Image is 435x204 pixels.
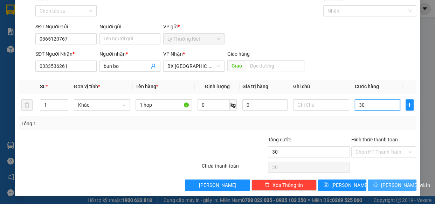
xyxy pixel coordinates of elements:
button: [PERSON_NAME] [185,180,250,191]
div: Tên hàng: 1bao ( : 1 ) [6,51,123,59]
div: Tổng: 1 [21,120,168,127]
span: BX Tân Châu [167,61,220,71]
span: Lý Thường Kiệt [167,34,220,44]
input: VD: Bàn, Ghế [136,99,192,111]
span: kg [230,99,237,111]
label: Hình thức thanh toán [351,137,398,142]
div: Người nhận [99,50,161,58]
span: CC : [66,38,76,46]
span: Gửi: [6,7,17,14]
input: Ghi Chú [293,99,350,111]
span: Giao [227,60,246,71]
div: SĐT Người Nhận [35,50,97,58]
span: save [324,182,329,188]
span: Đơn vị tính [74,84,100,89]
div: Chưa thanh toán [201,162,268,174]
div: 50.000 [66,37,124,47]
button: save[PERSON_NAME] [318,180,366,191]
span: Nhận: [67,7,84,14]
span: SL [64,50,74,60]
span: plus [406,102,413,108]
div: Lý Thường Kiệt [6,6,62,23]
input: 0 [242,99,288,111]
span: Cước hàng [355,84,379,89]
input: Dọc đường [246,60,304,71]
span: user-add [151,63,156,69]
button: deleteXóa Thông tin [251,180,317,191]
div: Người gửi [99,23,161,30]
th: Ghi chú [290,80,352,93]
span: [PERSON_NAME] [331,181,369,189]
div: VP gửi [163,23,225,30]
span: Định lượng [205,84,229,89]
span: Xóa Thông tin [272,181,303,189]
div: SĐT Người Gửi [35,23,97,30]
span: delete [265,182,270,188]
span: Tên hàng [136,84,158,89]
div: 0329953257 [67,23,123,33]
span: Khác [78,100,126,110]
span: Tổng cước [268,137,291,142]
span: [PERSON_NAME] và In [381,181,430,189]
div: [PERSON_NAME] [67,14,123,23]
span: Giao hàng [227,51,250,57]
span: SL [40,84,46,89]
button: plus [406,99,414,111]
span: VP Nhận [163,51,183,57]
div: Bàu Đồn [67,6,123,14]
button: printer[PERSON_NAME] và In [368,180,416,191]
button: delete [21,99,33,111]
span: [PERSON_NAME] [199,181,236,189]
span: Giá trị hàng [242,84,268,89]
span: printer [373,182,378,188]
